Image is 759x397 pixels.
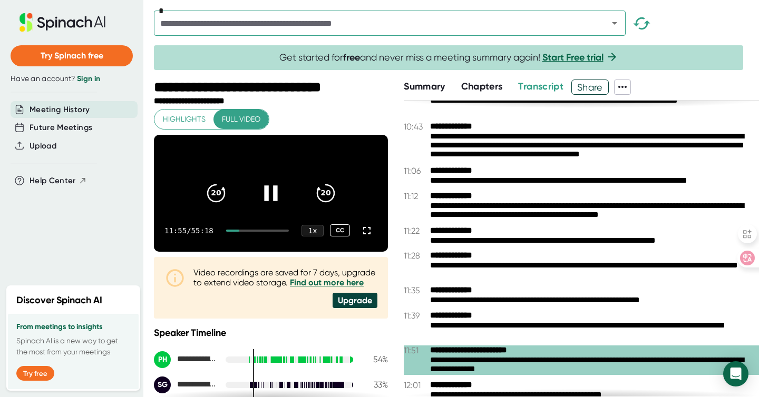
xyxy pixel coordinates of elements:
[164,226,213,235] div: 11:55 / 55:18
[11,74,133,84] div: Have an account?
[163,113,206,126] span: Highlights
[16,366,54,381] button: Try free
[16,335,130,358] p: Spinach AI is a new way to get the most from your meetings
[542,52,604,63] a: Start Free trial
[572,78,608,96] span: Share
[154,376,171,393] div: SG
[154,351,171,368] div: PH
[330,224,350,236] div: CC
[290,277,364,287] a: Find out more here
[333,293,377,308] div: Upgrade
[461,81,503,92] span: Chapters
[301,225,324,236] div: 1 x
[154,110,214,129] button: Highlights
[30,104,90,116] button: Meeting History
[404,285,427,295] span: 11:35
[362,354,388,364] div: 54 %
[343,52,360,63] b: free
[518,80,563,94] button: Transcript
[518,81,563,92] span: Transcript
[571,80,609,95] button: Share
[404,345,427,355] span: 11:51
[404,226,427,236] span: 11:22
[404,80,445,94] button: Summary
[30,175,76,187] span: Help Center
[16,323,130,331] h3: From meetings to insights
[279,52,618,64] span: Get started for and never miss a meeting summary again!
[193,267,377,287] div: Video recordings are saved for 7 days, upgrade to extend video storage.
[362,380,388,390] div: 33 %
[30,140,56,152] button: Upload
[404,122,427,132] span: 10:43
[222,113,260,126] span: Full video
[404,251,427,261] span: 11:28
[41,51,103,61] span: Try Spinach free
[30,122,92,134] button: Future Meetings
[607,16,622,31] button: Open
[461,80,503,94] button: Chapters
[404,166,427,176] span: 11:06
[404,81,445,92] span: Summary
[154,376,217,393] div: Sidney Garcia
[154,327,388,339] div: Speaker Timeline
[404,191,427,201] span: 11:12
[30,175,87,187] button: Help Center
[404,311,427,321] span: 11:39
[77,74,100,83] a: Sign in
[723,361,748,386] div: Open Intercom Messenger
[11,45,133,66] button: Try Spinach free
[213,110,269,129] button: Full video
[16,293,102,307] h2: Discover Spinach AI
[404,380,427,390] span: 12:01
[154,351,217,368] div: Pablo Casas de la Huerta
